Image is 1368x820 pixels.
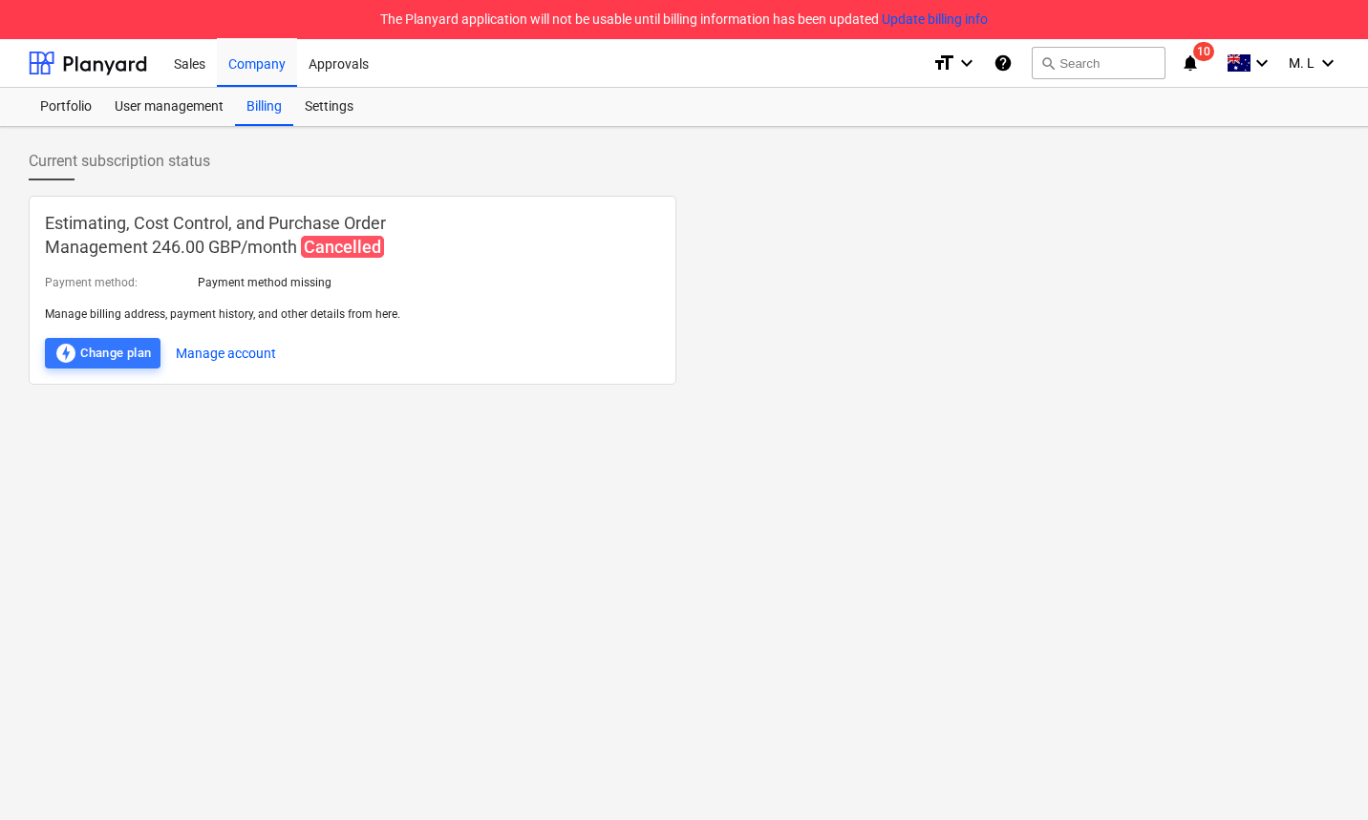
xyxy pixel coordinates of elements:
[1032,47,1165,79] button: Search
[1272,728,1368,820] iframe: Chat Widget
[162,39,217,87] a: Sales
[198,275,331,291] p: Payment method missing
[1316,52,1339,74] i: keyboard_arrow_down
[932,52,955,74] i: format_size
[176,338,276,368] button: Manage account
[217,38,297,87] div: Company
[1040,55,1056,71] span: search
[1193,42,1214,61] span: 10
[955,52,978,74] i: keyboard_arrow_down
[45,275,138,291] p: Payment method :
[297,39,380,87] a: Approvals
[103,88,235,126] a: User management
[29,150,210,173] span: Current subscription status
[217,39,297,87] a: Company
[45,306,660,323] p: Manage billing address, payment history, and other details from here.
[45,212,660,260] p: Estimating, Cost Control, and Purchase Order Management 246.00 GBP / month
[1289,55,1315,71] span: M. L
[29,88,103,126] a: Portfolio
[45,338,160,368] button: Change plan
[54,342,77,365] span: offline_bolt
[882,10,988,30] button: Update billing info
[380,10,988,30] p: The Planyard application will not be usable until billing information has been updated
[235,88,293,126] a: Billing
[1250,52,1273,74] i: keyboard_arrow_down
[293,88,365,126] a: Settings
[994,52,1013,74] i: Knowledge base
[162,38,217,87] div: Sales
[54,342,151,365] div: Change plan
[1181,52,1200,74] i: notifications
[297,38,380,87] div: Approvals
[301,236,384,258] span: Cancelled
